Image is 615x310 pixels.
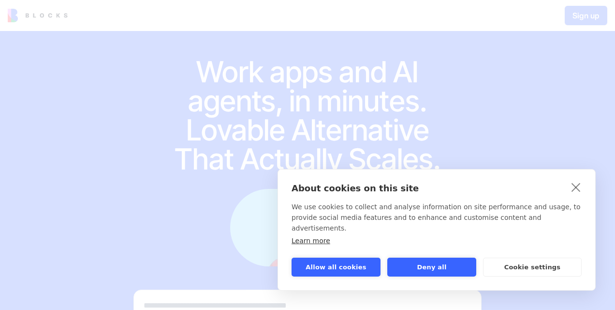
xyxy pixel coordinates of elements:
a: close [569,179,584,195]
button: Allow all cookies [292,258,381,277]
button: Cookie settings [483,258,582,277]
a: Learn more [292,237,330,245]
p: We use cookies to collect and analyse information on site performance and usage, to provide socia... [292,201,582,233]
strong: About cookies on this site [292,183,419,193]
button: Deny all [387,258,476,277]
